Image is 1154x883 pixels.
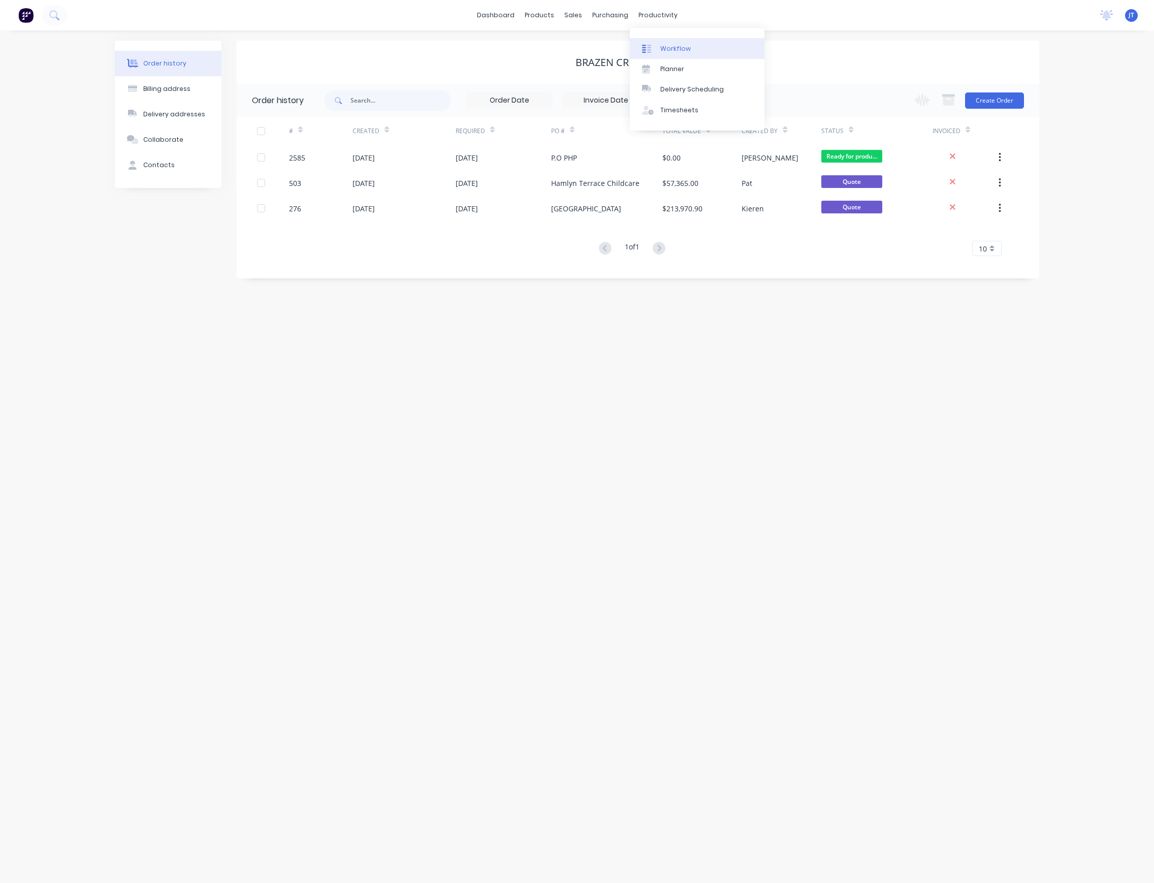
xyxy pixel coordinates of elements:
a: Planner [630,59,764,79]
div: Kieren [742,203,764,214]
div: Order history [143,59,186,68]
div: [DATE] [352,152,375,163]
span: 10 [979,243,987,254]
span: Ready for produ... [821,150,882,163]
img: Factory [18,8,34,23]
div: Invoiced [933,117,996,145]
div: P.O PHP [551,152,577,163]
button: Billing address [115,76,221,102]
div: [DATE] [352,178,375,188]
div: Created [352,127,379,136]
div: Pat [742,178,752,188]
div: Delivery addresses [143,110,205,119]
div: [DATE] [456,152,478,163]
div: # [289,117,352,145]
a: Workflow [630,38,764,58]
div: [PERSON_NAME] [742,152,798,163]
div: PO # [551,117,662,145]
span: Quote [821,175,882,188]
div: Hamlyn Terrace Childcare [551,178,639,188]
div: Order history [252,94,304,107]
div: Brazen Creative Pty Ltd [575,56,701,69]
div: Created [352,117,456,145]
div: Required [456,127,485,136]
div: 276 [289,203,301,214]
button: Contacts [115,152,221,178]
div: $213,970.90 [662,203,702,214]
div: [DATE] [456,203,478,214]
div: [DATE] [352,203,375,214]
div: Created By [742,117,821,145]
div: Contacts [143,161,175,170]
input: Order Date [467,93,552,108]
div: Delivery Scheduling [660,85,724,94]
div: [GEOGRAPHIC_DATA] [551,203,621,214]
div: products [520,8,559,23]
div: 2585 [289,152,305,163]
div: 1 of 1 [625,241,639,256]
input: Search... [350,90,451,111]
div: Billing address [143,84,190,93]
button: Order history [115,51,221,76]
div: PO # [551,127,565,136]
div: purchasing [587,8,633,23]
input: Invoice Date [563,93,649,108]
button: Collaborate [115,127,221,152]
a: dashboard [472,8,520,23]
div: sales [559,8,587,23]
div: Status [821,117,933,145]
span: Quote [821,201,882,213]
span: JT [1129,11,1134,20]
div: productivity [633,8,683,23]
button: Delivery addresses [115,102,221,127]
div: Status [821,127,844,136]
a: Timesheets [630,100,764,120]
div: $0.00 [662,152,681,163]
div: Invoiced [933,127,960,136]
button: Create Order [965,92,1024,109]
div: [DATE] [456,178,478,188]
div: 503 [289,178,301,188]
div: Timesheets [660,106,698,115]
div: Collaborate [143,135,183,144]
a: Delivery Scheduling [630,79,764,100]
div: # [289,127,293,136]
div: Required [456,117,551,145]
div: Planner [660,65,684,74]
div: $57,365.00 [662,178,698,188]
div: Workflow [660,44,691,53]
